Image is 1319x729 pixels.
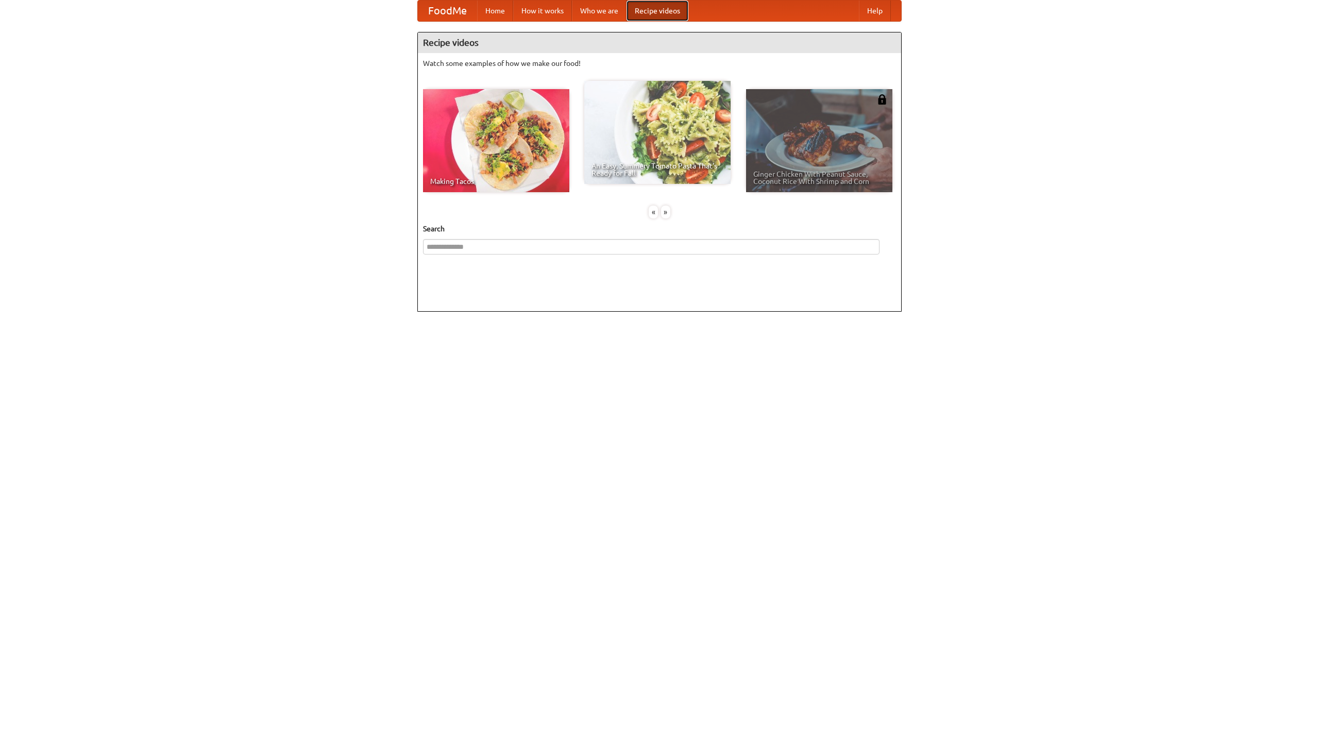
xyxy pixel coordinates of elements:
h4: Recipe videos [418,32,901,53]
a: Making Tacos [423,89,569,192]
a: How it works [513,1,572,21]
a: Help [859,1,891,21]
a: FoodMe [418,1,477,21]
p: Watch some examples of how we make our food! [423,58,896,69]
div: « [649,206,658,218]
img: 483408.png [877,94,887,105]
span: Making Tacos [430,178,562,185]
a: An Easy, Summery Tomato Pasta That's Ready for Fall [584,81,731,184]
div: » [661,206,670,218]
a: Who we are [572,1,627,21]
span: An Easy, Summery Tomato Pasta That's Ready for Fall [591,162,723,177]
a: Home [477,1,513,21]
h5: Search [423,224,896,234]
a: Recipe videos [627,1,688,21]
